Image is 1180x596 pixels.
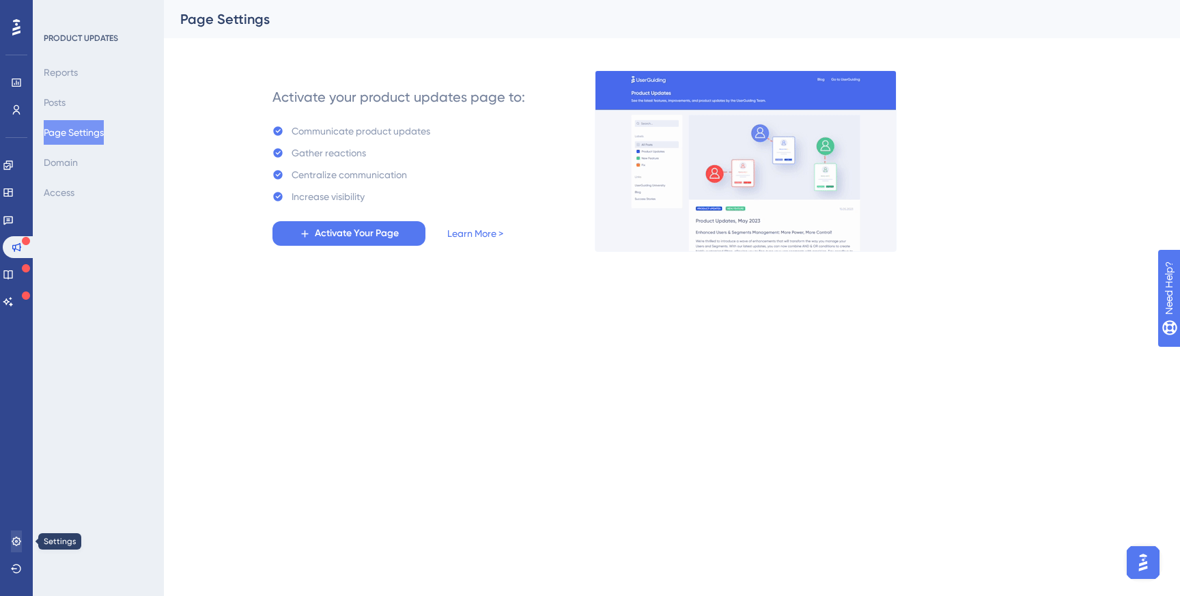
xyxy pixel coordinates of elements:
[44,60,78,85] button: Reports
[1123,542,1164,583] iframe: UserGuiding AI Assistant Launcher
[595,70,897,252] img: 253145e29d1258e126a18a92d52e03bb.gif
[44,90,66,115] button: Posts
[44,180,74,205] button: Access
[315,225,399,242] span: Activate Your Page
[292,167,407,183] div: Centralize communication
[44,33,118,44] div: PRODUCT UPDATES
[180,10,1129,29] div: Page Settings
[44,120,104,145] button: Page Settings
[272,87,525,107] div: Activate your product updates page to:
[292,145,366,161] div: Gather reactions
[44,150,78,175] button: Domain
[272,221,425,246] button: Activate Your Page
[292,188,365,205] div: Increase visibility
[447,225,503,242] a: Learn More >
[32,3,85,20] span: Need Help?
[292,123,430,139] div: Communicate product updates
